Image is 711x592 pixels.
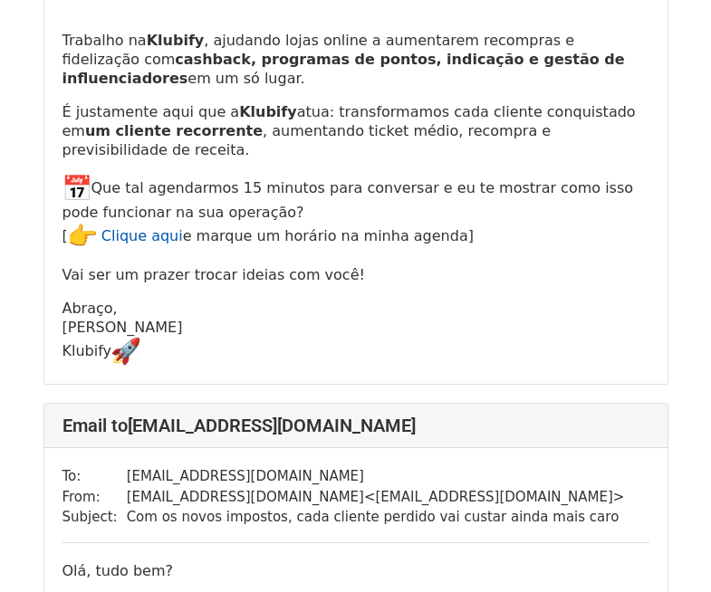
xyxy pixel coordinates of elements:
[62,174,91,203] img: 📅
[101,227,183,244] a: Clique aqui
[239,103,297,120] b: Klubify
[62,174,649,251] p: Que tal agendarmos 15 minutos para conversar e eu te mostrar como isso pode funcionar na sua oper...
[127,507,625,528] td: Com os novos impostos, cada cliente perdido vai custar ainda mais caro
[62,265,649,284] p: Vai ser um prazer trocar ideias com você!
[62,507,127,528] td: Subject:
[85,122,263,139] strong: um cliente recorrente
[62,12,649,88] p: Trabalho na , ajudando lojas online a aumentarem recompras e fidelização com em um só lugar.
[147,32,205,49] strong: Klubify
[620,505,711,592] div: Widget de chat
[127,466,625,487] td: [EMAIL_ADDRESS][DOMAIN_NAME]
[62,415,649,436] h4: Email to [EMAIL_ADDRESS][DOMAIN_NAME]
[127,487,625,508] td: [EMAIL_ADDRESS][DOMAIN_NAME] < [EMAIL_ADDRESS][DOMAIN_NAME] >
[62,561,649,580] p: Olá, tudo bem?
[62,299,649,366] p: Abraço, [PERSON_NAME] Klubify
[620,505,711,592] iframe: Chat Widget
[62,51,625,87] strong: cashback, programas de pontos, indicação e gestão de influenciadores
[62,487,127,508] td: From:
[62,466,127,487] td: To:
[68,222,97,251] img: 👉
[62,102,649,159] p: É justamente aqui que a atua: transformamos cada cliente conquistado em , aumentando ticket médio...
[111,337,140,366] img: 🚀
